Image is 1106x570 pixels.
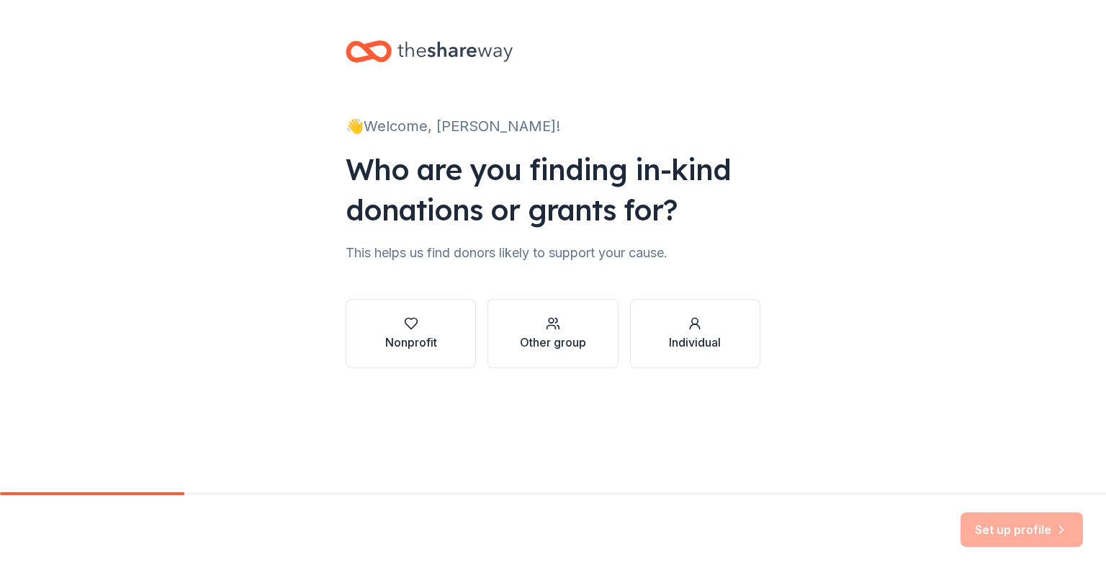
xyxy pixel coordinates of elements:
div: Who are you finding in-kind donations or grants for? [346,149,760,230]
button: Other group [487,299,618,368]
div: Other group [520,334,586,351]
button: Individual [630,299,760,368]
div: Nonprofit [385,334,437,351]
div: Individual [669,334,721,351]
div: 👋 Welcome, [PERSON_NAME]! [346,115,760,138]
div: This helps us find donors likely to support your cause. [346,241,760,264]
button: Nonprofit [346,299,476,368]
